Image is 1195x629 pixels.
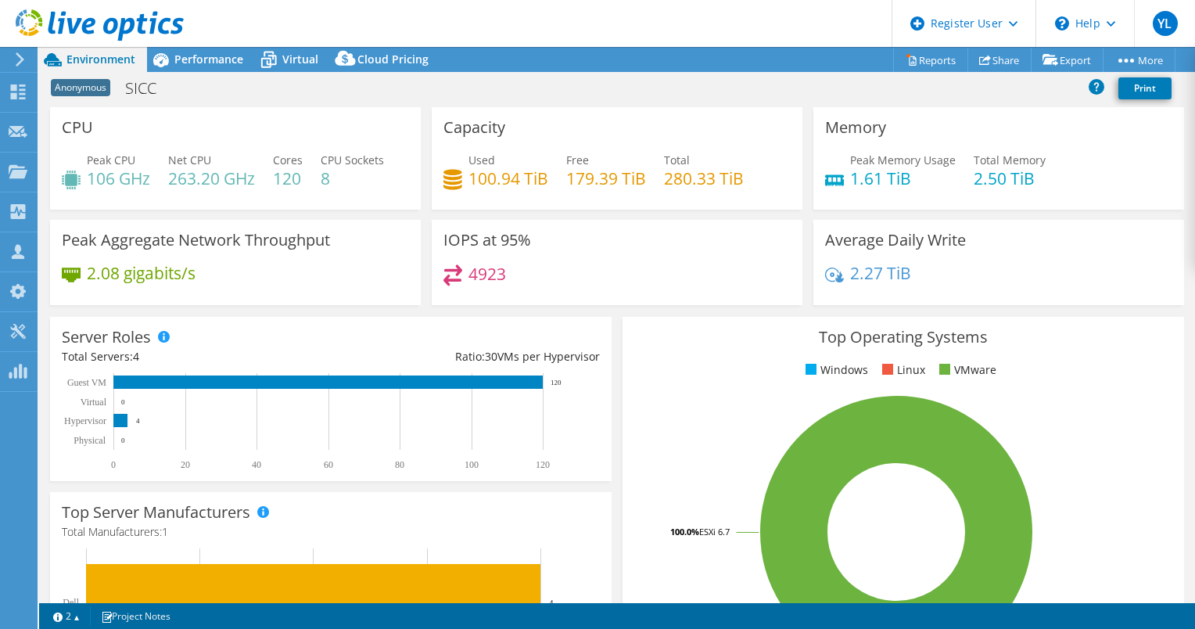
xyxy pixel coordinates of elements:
text: 0 [121,437,125,444]
text: 4 [549,598,554,607]
span: YL [1153,11,1178,36]
h4: 2.27 TiB [850,264,911,282]
span: Anonymous [51,79,110,96]
text: 40 [252,459,261,470]
span: CPU Sockets [321,153,384,167]
text: 100 [465,459,479,470]
svg: \n [1055,16,1069,31]
span: Performance [174,52,243,66]
span: 30 [485,349,497,364]
h4: 280.33 TiB [664,170,744,187]
a: Print [1118,77,1172,99]
li: Linux [878,361,925,379]
li: Windows [802,361,868,379]
a: 2 [42,606,91,626]
h4: 179.39 TiB [566,170,646,187]
h3: Top Server Manufacturers [62,504,250,521]
span: Total Memory [974,153,1046,167]
tspan: ESXi 6.7 [699,526,730,537]
text: Virtual [81,397,107,408]
span: Virtual [282,52,318,66]
a: Reports [893,48,968,72]
text: 0 [121,398,125,406]
span: Peak Memory Usage [850,153,956,167]
a: Share [967,48,1032,72]
h3: IOPS at 95% [443,232,531,249]
h3: Memory [825,119,886,136]
text: Hypervisor [64,415,106,426]
text: 20 [181,459,190,470]
a: Project Notes [90,606,181,626]
span: 1 [162,524,168,539]
span: Total [664,153,690,167]
h4: 100.94 TiB [468,170,548,187]
text: 120 [551,379,562,386]
text: 80 [395,459,404,470]
div: Ratio: VMs per Hypervisor [331,348,600,365]
h4: 1.61 TiB [850,170,956,187]
text: 4 [136,417,140,425]
span: Cloud Pricing [357,52,429,66]
span: Peak CPU [87,153,135,167]
h4: 120 [273,170,303,187]
h4: 263.20 GHz [168,170,255,187]
text: Guest VM [67,377,106,388]
text: 0 [111,459,116,470]
h4: 4923 [468,265,506,282]
span: Net CPU [168,153,211,167]
h3: Peak Aggregate Network Throughput [62,232,330,249]
h4: Total Manufacturers: [62,523,600,541]
h1: SICC [118,80,181,97]
h4: 2.08 gigabits/s [87,264,196,282]
text: 60 [324,459,333,470]
h3: Top Operating Systems [634,329,1172,346]
h3: CPU [62,119,93,136]
h3: Average Daily Write [825,232,966,249]
h4: 106 GHz [87,170,150,187]
text: 120 [536,459,550,470]
h3: Capacity [443,119,505,136]
h3: Server Roles [62,329,151,346]
span: Free [566,153,589,167]
span: Environment [66,52,135,66]
span: 4 [133,349,139,364]
text: Physical [74,435,106,446]
span: Used [468,153,495,167]
h4: 8 [321,170,384,187]
h4: 2.50 TiB [974,170,1046,187]
li: VMware [935,361,996,379]
text: Dell [63,597,79,608]
a: Export [1031,48,1103,72]
div: Total Servers: [62,348,331,365]
a: More [1103,48,1175,72]
tspan: 100.0% [670,526,699,537]
span: Cores [273,153,303,167]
